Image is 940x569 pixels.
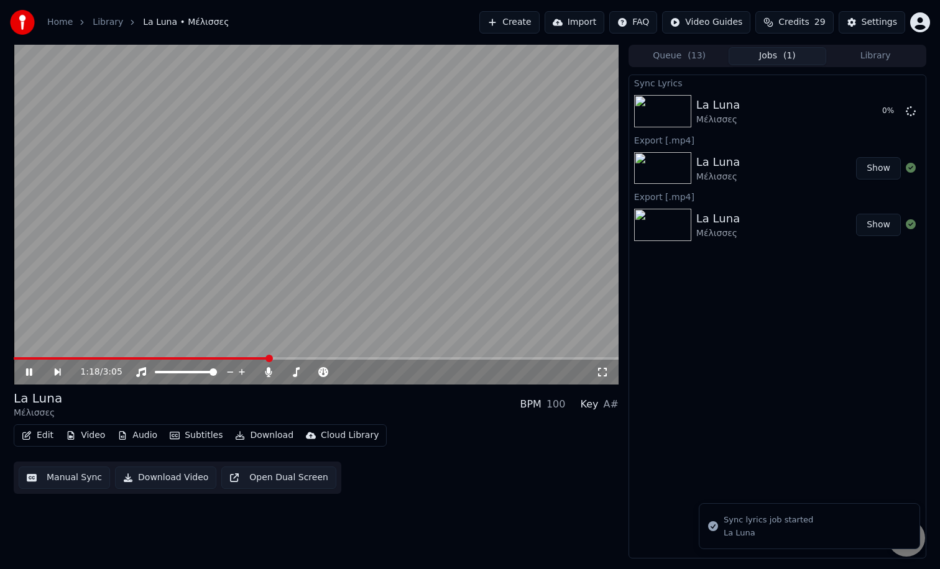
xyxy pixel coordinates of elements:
[729,47,827,65] button: Jobs
[103,366,122,378] span: 3:05
[856,157,901,180] button: Show
[61,427,110,444] button: Video
[662,11,750,34] button: Video Guides
[882,106,901,116] div: 0 %
[696,171,740,183] div: Μέλισσες
[839,11,905,34] button: Settings
[545,11,604,34] button: Import
[603,397,618,412] div: A#
[778,16,809,29] span: Credits
[724,514,813,526] div: Sync lyrics job started
[755,11,833,34] button: Credits29
[115,467,216,489] button: Download Video
[629,132,926,147] div: Export [.mp4]
[783,50,796,62] span: ( 1 )
[221,467,336,489] button: Open Dual Screen
[630,47,729,65] button: Queue
[80,366,110,378] div: /
[629,75,926,90] div: Sync Lyrics
[814,16,826,29] span: 29
[609,11,657,34] button: FAQ
[14,407,62,419] div: Μέλισσες
[688,50,706,62] span: ( 13 )
[80,366,99,378] span: 1:18
[47,16,73,29] a: Home
[10,10,35,35] img: youka
[113,427,162,444] button: Audio
[93,16,123,29] a: Library
[47,16,229,29] nav: breadcrumb
[856,214,901,236] button: Show
[165,427,228,444] button: Subtitles
[321,429,379,442] div: Cloud Library
[629,189,926,204] div: Export [.mp4]
[479,11,540,34] button: Create
[862,16,897,29] div: Settings
[696,114,740,126] div: Μέλισσες
[696,96,740,114] div: La Luna
[143,16,229,29] span: La Luna • Μέλισσες
[696,210,740,227] div: La Luna
[724,527,813,539] div: La Luna
[696,153,740,171] div: La Luna
[19,467,110,489] button: Manual Sync
[17,427,58,444] button: Edit
[826,47,924,65] button: Library
[546,397,566,412] div: 100
[580,397,598,412] div: Key
[230,427,298,444] button: Download
[520,397,541,412] div: BPM
[14,389,62,407] div: La Luna
[696,227,740,240] div: Μέλισσες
